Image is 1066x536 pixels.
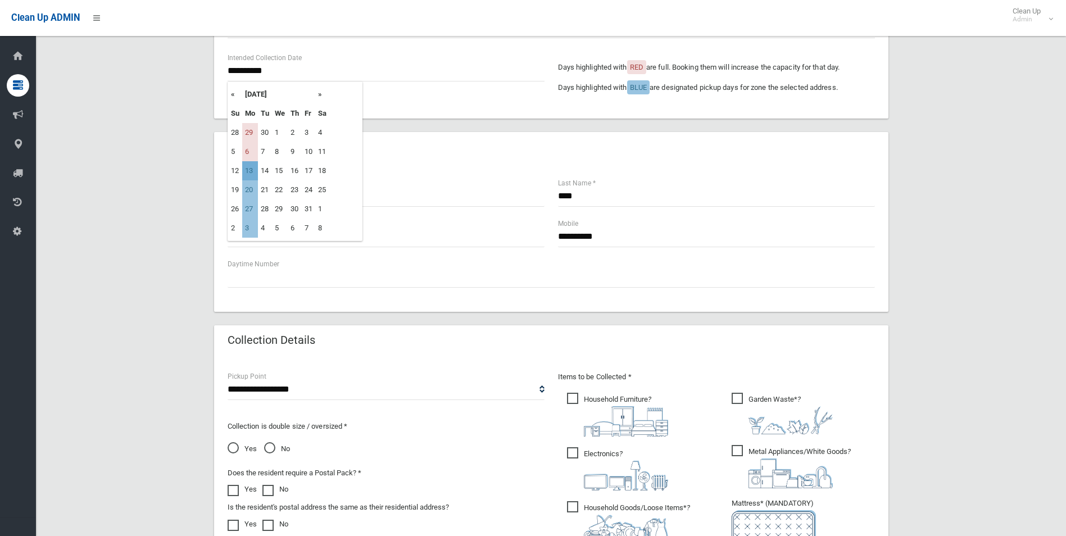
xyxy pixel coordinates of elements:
[288,142,302,161] td: 9
[558,370,875,384] p: Items to be Collected *
[228,420,545,433] p: Collection is double size / oversized *
[228,85,242,104] th: «
[630,83,647,92] span: BLUE
[749,447,851,488] i: ?
[272,161,288,180] td: 15
[584,449,668,490] i: ?
[228,483,257,496] label: Yes
[228,517,257,531] label: Yes
[242,219,258,238] td: 3
[258,161,272,180] td: 14
[258,104,272,123] th: Tu
[288,219,302,238] td: 6
[262,483,288,496] label: No
[228,161,242,180] td: 12
[558,81,875,94] p: Days highlighted with are designated pickup days for zone the selected address.
[242,104,258,123] th: Mo
[228,142,242,161] td: 5
[214,329,329,351] header: Collection Details
[749,406,833,434] img: 4fd8a5c772b2c999c83690221e5242e0.png
[258,180,272,199] td: 21
[288,104,302,123] th: Th
[242,199,258,219] td: 27
[302,104,315,123] th: Fr
[315,161,329,180] td: 18
[228,466,361,480] label: Does the resident require a Postal Pack? *
[302,180,315,199] td: 24
[258,123,272,142] td: 30
[272,199,288,219] td: 29
[302,123,315,142] td: 3
[258,219,272,238] td: 4
[242,161,258,180] td: 13
[242,180,258,199] td: 20
[272,104,288,123] th: We
[567,447,668,490] span: Electronics
[262,517,288,531] label: No
[288,123,302,142] td: 2
[264,442,290,456] span: No
[228,199,242,219] td: 26
[228,219,242,238] td: 2
[302,142,315,161] td: 10
[258,142,272,161] td: 7
[242,123,258,142] td: 29
[228,501,449,514] label: Is the resident's postal address the same as their residential address?
[567,393,668,437] span: Household Furniture
[315,142,329,161] td: 11
[214,136,323,158] header: Personal Details
[315,123,329,142] td: 4
[315,199,329,219] td: 1
[558,61,875,74] p: Days highlighted with are full. Booking them will increase the capacity for that day.
[315,180,329,199] td: 25
[749,458,833,488] img: 36c1b0289cb1767239cdd3de9e694f19.png
[732,445,851,488] span: Metal Appliances/White Goods
[228,123,242,142] td: 28
[258,199,272,219] td: 28
[315,85,329,104] th: »
[272,123,288,142] td: 1
[584,406,668,437] img: aa9efdbe659d29b613fca23ba79d85cb.png
[272,219,288,238] td: 5
[1007,7,1052,24] span: Clean Up
[302,199,315,219] td: 31
[630,63,643,71] span: RED
[315,219,329,238] td: 8
[11,12,80,23] span: Clean Up ADMIN
[732,393,833,434] span: Garden Waste*
[228,442,257,456] span: Yes
[272,180,288,199] td: 22
[242,142,258,161] td: 6
[584,461,668,490] img: 394712a680b73dbc3d2a6a3a7ffe5a07.png
[1013,15,1041,24] small: Admin
[288,180,302,199] td: 23
[228,180,242,199] td: 19
[749,395,833,434] i: ?
[288,199,302,219] td: 30
[584,395,668,437] i: ?
[302,219,315,238] td: 7
[272,142,288,161] td: 8
[315,104,329,123] th: Sa
[302,161,315,180] td: 17
[242,85,315,104] th: [DATE]
[228,104,242,123] th: Su
[288,161,302,180] td: 16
